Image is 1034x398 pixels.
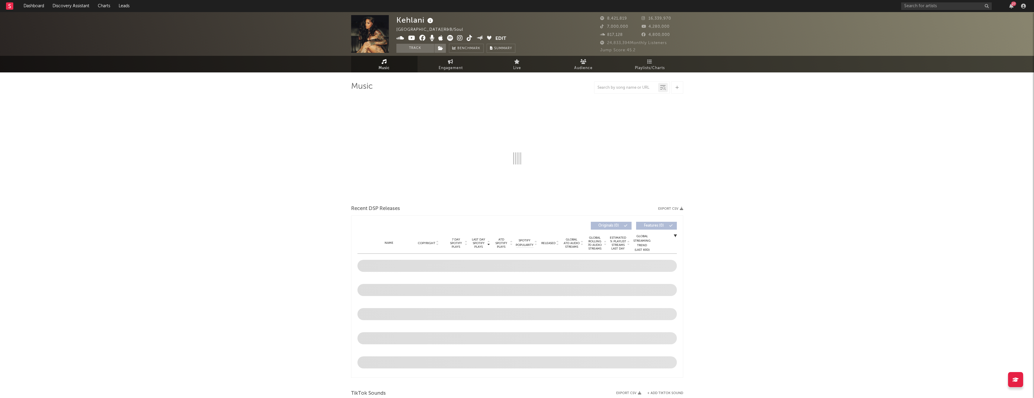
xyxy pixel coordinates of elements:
[901,2,992,10] input: Search for artists
[439,65,463,72] span: Engagement
[379,65,390,72] span: Music
[351,390,386,397] span: TikTok Sounds
[642,33,670,37] span: 4,800,000
[493,238,509,249] span: ATD Spotify Plays
[448,238,464,249] span: 7 Day Spotify Plays
[642,17,671,21] span: 16,339,970
[574,65,593,72] span: Audience
[647,392,683,395] button: + Add TikTok Sound
[617,56,683,72] a: Playlists/Charts
[600,41,667,45] span: 24,833,394 Monthly Listeners
[640,224,668,228] span: Features ( 0 )
[658,207,683,211] button: Export CSV
[550,56,617,72] a: Audience
[600,25,628,29] span: 7,000,000
[396,15,435,25] div: Kehlani
[600,48,635,52] span: Jump Score: 45.2
[1011,2,1016,6] div: 27
[591,222,632,230] button: Originals(0)
[471,238,487,249] span: Last Day Spotify Plays
[418,241,435,245] span: Copyright
[396,44,434,53] button: Track
[449,44,484,53] a: Benchmark
[351,205,400,212] span: Recent DSP Releases
[487,44,515,53] button: Summary
[1009,4,1013,8] button: 27
[633,234,651,252] div: Global Streaming Trend (Last 60D)
[636,222,677,230] button: Features(0)
[457,45,480,52] span: Benchmark
[635,65,665,72] span: Playlists/Charts
[600,17,627,21] span: 8,421,819
[494,47,512,50] span: Summary
[495,35,506,43] button: Edit
[642,25,670,29] span: 4,280,000
[587,236,603,250] span: Global Rolling 7D Audio Streams
[484,56,550,72] a: Live
[516,238,533,247] span: Spotify Popularity
[418,56,484,72] a: Engagement
[616,391,641,395] button: Export CSV
[351,56,418,72] a: Music
[641,392,683,395] button: + Add TikTok Sound
[600,33,623,37] span: 817,128
[610,236,626,250] span: Estimated % Playlist Streams Last Day
[396,26,470,33] div: [GEOGRAPHIC_DATA] | R&B/Soul
[595,224,623,228] span: Originals ( 0 )
[370,241,409,245] div: Name
[513,65,521,72] span: Live
[563,238,580,249] span: Global ATD Audio Streams
[594,85,658,90] input: Search by song name or URL
[541,241,555,245] span: Released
